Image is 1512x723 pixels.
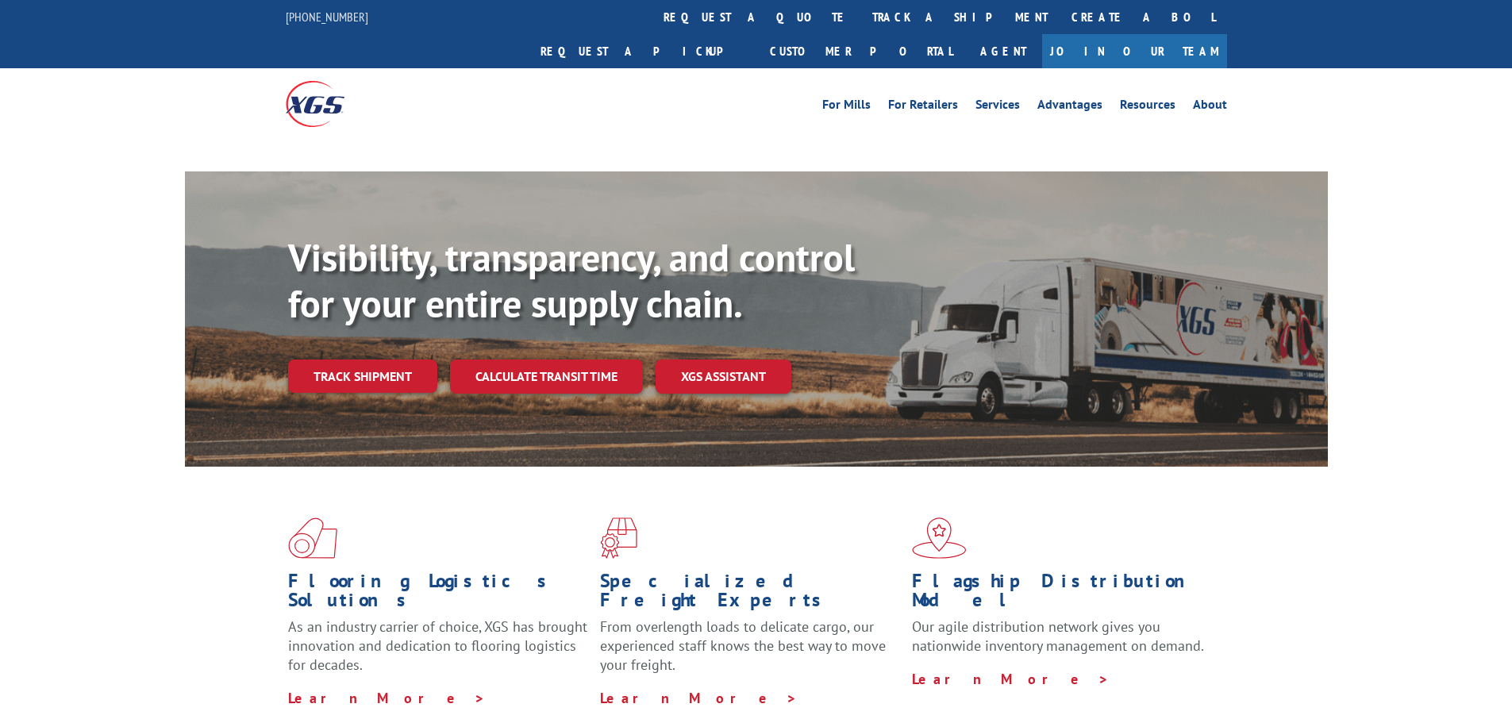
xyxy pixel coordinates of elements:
[286,9,368,25] a: [PHONE_NUMBER]
[1193,98,1227,116] a: About
[656,360,791,394] a: XGS ASSISTANT
[450,360,643,394] a: Calculate transit time
[888,98,958,116] a: For Retailers
[912,617,1204,655] span: Our agile distribution network gives you nationwide inventory management on demand.
[288,689,486,707] a: Learn More >
[912,571,1212,617] h1: Flagship Distribution Model
[975,98,1020,116] a: Services
[600,617,900,688] p: From overlength loads to delicate cargo, our experienced staff knows the best way to move your fr...
[288,233,855,328] b: Visibility, transparency, and control for your entire supply chain.
[288,617,587,674] span: As an industry carrier of choice, XGS has brought innovation and dedication to flooring logistics...
[1037,98,1102,116] a: Advantages
[1042,34,1227,68] a: Join Our Team
[600,571,900,617] h1: Specialized Freight Experts
[912,670,1110,688] a: Learn More >
[964,34,1042,68] a: Agent
[529,34,758,68] a: Request a pickup
[822,98,871,116] a: For Mills
[758,34,964,68] a: Customer Portal
[1120,98,1175,116] a: Resources
[288,571,588,617] h1: Flooring Logistics Solutions
[288,360,437,393] a: Track shipment
[288,517,337,559] img: xgs-icon-total-supply-chain-intelligence-red
[600,689,798,707] a: Learn More >
[600,517,637,559] img: xgs-icon-focused-on-flooring-red
[912,517,967,559] img: xgs-icon-flagship-distribution-model-red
